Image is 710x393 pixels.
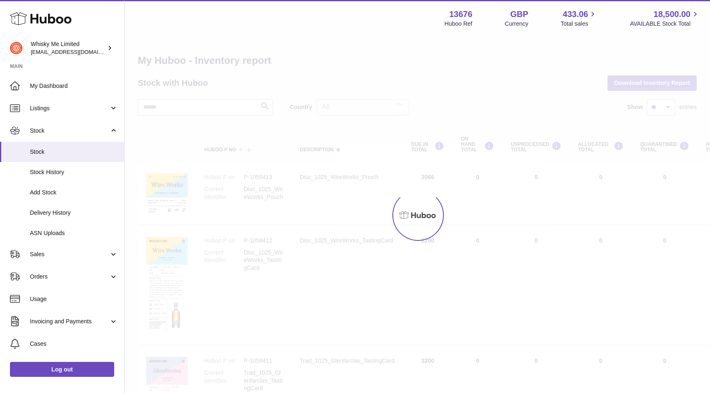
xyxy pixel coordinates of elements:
span: 18,500.00 [654,9,690,20]
span: Delivery History [30,209,118,217]
span: Stock [30,127,109,135]
span: Orders [30,273,109,281]
span: Cases [30,340,118,348]
span: Sales [30,250,109,258]
span: Invoicing and Payments [30,318,109,325]
div: Huboo Ref [445,20,473,28]
a: 433.06 Total sales [561,9,597,28]
span: Stock History [30,168,118,176]
span: Add Stock [30,189,118,196]
div: Whisky Me Limited [31,40,105,56]
span: ASN Uploads [30,229,118,237]
div: Currency [505,20,529,28]
a: 18,500.00 AVAILABLE Stock Total [630,9,700,28]
a: Log out [10,362,114,377]
strong: 13676 [449,9,473,20]
span: Stock [30,148,118,156]
img: orders@whiskyshop.com [10,42,22,54]
span: Total sales [561,20,597,28]
span: Usage [30,295,118,303]
span: AVAILABLE Stock Total [630,20,700,28]
span: 433.06 [563,9,588,20]
span: [EMAIL_ADDRESS][DOMAIN_NAME] [31,49,122,55]
strong: GBP [510,9,528,20]
span: My Dashboard [30,82,118,90]
span: Listings [30,104,109,112]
